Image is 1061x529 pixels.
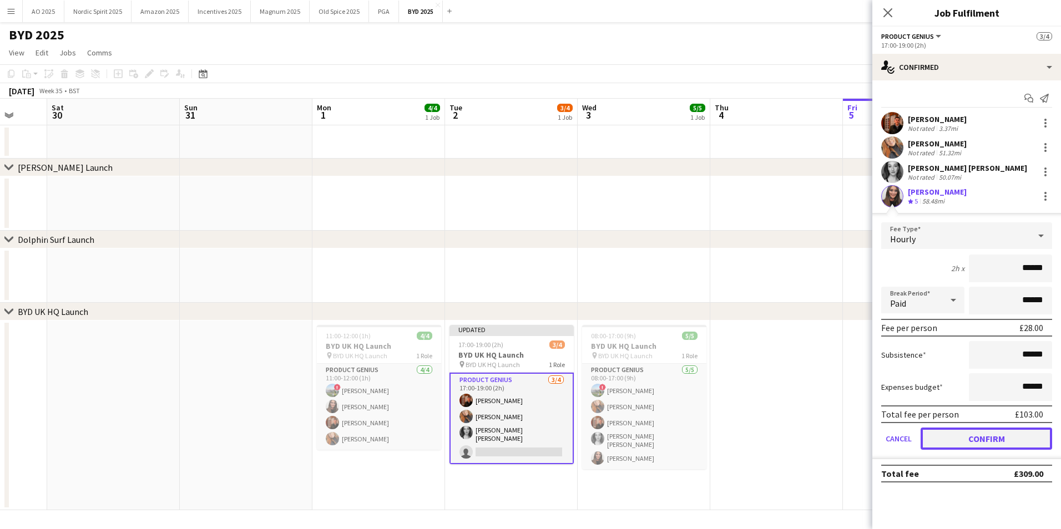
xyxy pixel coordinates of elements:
button: Incentives 2025 [189,1,251,22]
a: View [4,45,29,60]
button: Nordic Spirit 2025 [64,1,132,22]
span: Fri [847,103,857,113]
button: Confirm [921,428,1052,450]
div: Total fee per person [881,409,959,420]
div: £309.00 [1014,468,1043,479]
div: Not rated [908,124,937,133]
span: Tue [449,103,462,113]
app-job-card: 11:00-12:00 (1h)4/4BYD UK HQ Launch BYD UK HQ Launch1 RoleProduct Genius4/411:00-12:00 (1h)![PERS... [317,325,441,450]
span: 3/4 [549,341,565,349]
div: Total fee [881,468,919,479]
span: 3/4 [557,104,573,112]
span: Wed [582,103,597,113]
span: ! [599,384,606,391]
button: Amazon 2025 [132,1,189,22]
div: [PERSON_NAME] [908,139,967,149]
div: Dolphin Surf Launch [18,234,94,245]
span: Hourly [890,233,916,245]
h3: BYD UK HQ Launch [317,342,441,352]
span: 1 Role [549,360,565,369]
div: Not rated [908,149,937,157]
h3: BYD UK HQ Launch [449,350,574,360]
div: 1 Job [690,113,705,121]
span: ! [334,384,341,391]
span: 5 [915,197,918,205]
button: BYD 2025 [399,1,443,22]
div: BST [69,87,80,95]
span: 4 [713,109,729,121]
div: Fee per person [881,322,937,333]
span: 08:00-17:00 (9h) [591,332,636,340]
div: 51.32mi [937,149,963,157]
app-card-role: Product Genius3/417:00-19:00 (2h)[PERSON_NAME][PERSON_NAME][PERSON_NAME] [PERSON_NAME] [449,373,574,465]
span: 4/4 [417,332,432,340]
h3: BYD UK HQ Launch [582,342,706,352]
span: Product Genius [881,32,934,40]
div: [PERSON_NAME] [908,114,967,124]
div: [PERSON_NAME] Launch [18,162,113,173]
span: Sun [184,103,198,113]
span: Jobs [59,48,76,58]
span: 1 Role [416,352,432,360]
span: Paid [890,298,906,309]
span: Week 35 [37,87,64,95]
div: 17:00-19:00 (2h) [881,41,1052,49]
div: Updated [449,325,574,334]
span: Thu [715,103,729,113]
span: BYD UK HQ Launch [598,352,653,360]
span: BYD UK HQ Launch [333,352,387,360]
div: Confirmed [872,54,1061,80]
span: View [9,48,24,58]
span: 3 [580,109,597,121]
h1: BYD 2025 [9,27,64,43]
button: Magnum 2025 [251,1,310,22]
span: 1 Role [681,352,698,360]
div: 58.48mi [920,197,947,206]
button: PGA [369,1,399,22]
span: 1 [315,109,331,121]
a: Jobs [55,45,80,60]
div: 2h x [951,263,964,273]
app-job-card: Updated17:00-19:00 (2h)3/4BYD UK HQ Launch BYD UK HQ Launch1 RoleProduct Genius3/417:00-19:00 (2h... [449,325,574,465]
app-card-role: Product Genius5/508:00-17:00 (9h)![PERSON_NAME][PERSON_NAME][PERSON_NAME][PERSON_NAME] [PERSON_NA... [582,364,706,470]
div: 3.37mi [937,124,960,133]
div: £28.00 [1019,322,1043,333]
span: 31 [183,109,198,121]
label: Expenses budget [881,382,943,392]
div: [PERSON_NAME] [908,187,967,197]
span: 2 [448,109,462,121]
div: [PERSON_NAME] [PERSON_NAME] [908,163,1027,173]
span: Comms [87,48,112,58]
div: 50.07mi [937,173,963,181]
app-job-card: 08:00-17:00 (9h)5/5BYD UK HQ Launch BYD UK HQ Launch1 RoleProduct Genius5/508:00-17:00 (9h)![PERS... [582,325,706,470]
label: Subsistence [881,350,926,360]
span: 11:00-12:00 (1h) [326,332,371,340]
button: Product Genius [881,32,943,40]
app-card-role: Product Genius4/411:00-12:00 (1h)![PERSON_NAME][PERSON_NAME][PERSON_NAME][PERSON_NAME] [317,364,441,450]
div: Not rated [908,173,937,181]
span: 5/5 [682,332,698,340]
span: 30 [50,109,64,121]
h3: Job Fulfilment [872,6,1061,20]
span: 4/4 [425,104,440,112]
span: BYD UK HQ Launch [466,360,520,369]
span: 5 [846,109,857,121]
button: Cancel [881,428,916,450]
button: Old Spice 2025 [310,1,369,22]
span: 5/5 [690,104,705,112]
span: Sat [52,103,64,113]
span: Mon [317,103,331,113]
div: £103.00 [1015,409,1043,420]
a: Comms [83,45,117,60]
div: BYD UK HQ Launch [18,306,88,317]
div: 1 Job [425,113,439,121]
a: Edit [31,45,53,60]
button: AO 2025 [23,1,64,22]
div: 1 Job [558,113,572,121]
span: Edit [36,48,48,58]
div: [DATE] [9,85,34,96]
span: 3/4 [1037,32,1052,40]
